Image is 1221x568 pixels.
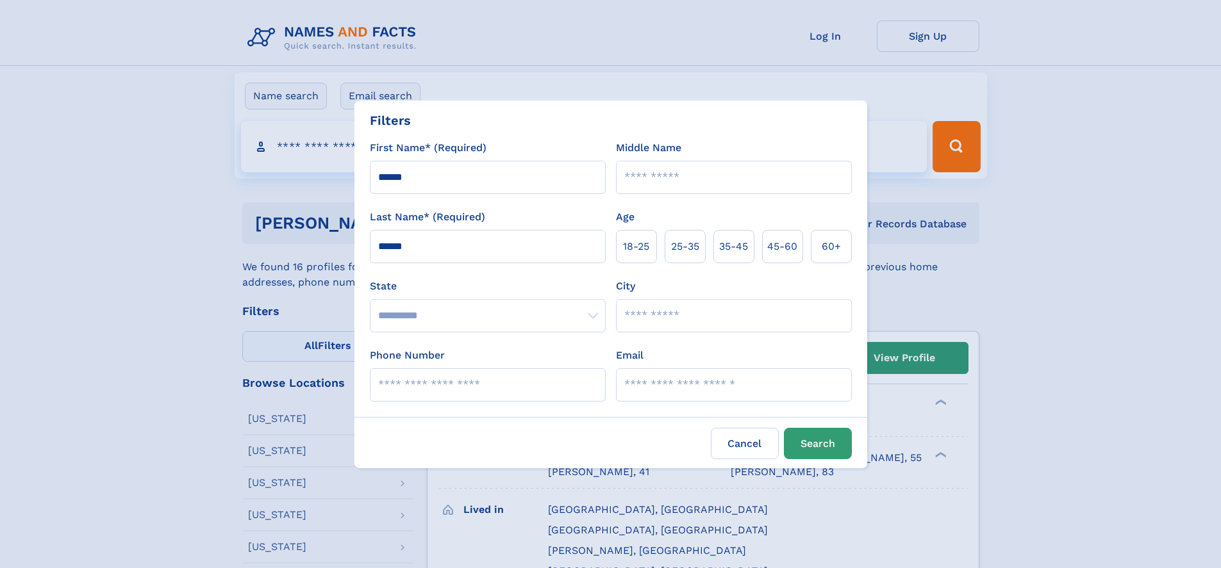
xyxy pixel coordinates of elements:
[370,111,411,130] div: Filters
[370,140,486,156] label: First Name* (Required)
[616,279,635,294] label: City
[711,428,779,459] label: Cancel
[623,239,649,254] span: 18‑25
[370,348,445,363] label: Phone Number
[616,348,644,363] label: Email
[370,209,485,225] label: Last Name* (Required)
[784,428,852,459] button: Search
[767,239,797,254] span: 45‑60
[719,239,748,254] span: 35‑45
[370,279,606,294] label: State
[616,209,635,225] label: Age
[616,140,681,156] label: Middle Name
[822,239,841,254] span: 60+
[671,239,699,254] span: 25‑35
